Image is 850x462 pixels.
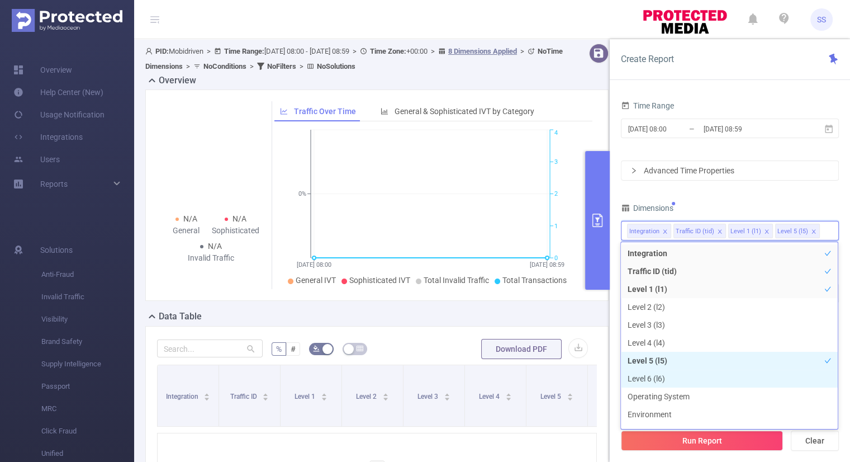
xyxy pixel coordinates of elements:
[183,62,193,70] span: >
[505,392,511,395] i: icon: caret-up
[567,392,573,395] i: icon: caret-up
[824,268,831,275] i: icon: check
[40,180,68,188] span: Reports
[505,396,511,399] i: icon: caret-down
[263,392,269,395] i: icon: caret-up
[824,411,831,418] i: icon: check
[40,173,68,195] a: Reports
[817,8,826,31] span: SS
[621,370,838,388] li: Level 6 (l6)
[321,396,327,399] i: icon: caret-down
[627,121,718,136] input: Start date
[554,254,558,262] tspan: 0
[41,398,134,420] span: MRC
[267,62,296,70] b: No Filters
[382,392,389,398] div: Sort
[203,47,214,55] span: >
[424,276,489,285] span: Total Invalid Traffic
[824,393,831,400] i: icon: check
[13,103,105,126] a: Usage Notification
[183,214,197,223] span: N/A
[417,393,440,400] span: Level 3
[262,392,269,398] div: Sort
[479,393,501,400] span: Level 4
[349,47,360,55] span: >
[317,62,355,70] b: No Solutions
[728,224,773,238] li: Level 1 (l1)
[208,242,222,251] span: N/A
[621,204,673,213] span: Dimensions
[186,252,236,264] div: Invalid Traffic
[567,392,573,398] div: Sort
[321,392,327,395] i: icon: caret-up
[41,420,134,442] span: Click Fraud
[764,229,770,235] i: icon: close
[791,431,839,451] button: Clear
[621,388,838,406] li: Operating System
[824,250,831,257] i: icon: check
[554,158,558,166] tspan: 3
[41,286,134,308] span: Invalid Traffic
[811,229,816,235] i: icon: close
[159,310,202,323] h2: Data Table
[155,47,169,55] b: PID:
[276,345,282,353] span: %
[540,393,563,400] span: Level 5
[166,393,200,400] span: Integration
[673,224,726,238] li: Traffic ID (tid)
[41,308,134,331] span: Visibility
[621,298,838,316] li: Level 2 (l2)
[428,47,438,55] span: >
[621,334,838,352] li: Level 4 (l4)
[444,392,450,395] i: icon: caret-up
[717,229,723,235] i: icon: close
[356,393,378,400] span: Level 2
[41,375,134,398] span: Passport
[662,229,668,235] i: icon: close
[295,393,317,400] span: Level 1
[232,214,246,223] span: N/A
[381,107,388,115] i: icon: bar-chart
[40,239,73,261] span: Solutions
[294,107,356,116] span: Traffic Over Time
[502,276,567,285] span: Total Transactions
[824,340,831,346] i: icon: check
[824,322,831,328] i: icon: check
[145,48,155,55] i: icon: user
[621,352,838,370] li: Level 5 (l5)
[204,392,210,395] i: icon: caret-up
[824,304,831,310] i: icon: check
[297,261,331,268] tspan: [DATE] 08:00
[157,340,263,357] input: Search...
[13,59,72,81] a: Overview
[621,244,838,262] li: Integration
[41,331,134,353] span: Brand Safety
[203,392,210,398] div: Sort
[676,224,714,239] div: Traffic ID (tid)
[627,224,671,238] li: Integration
[162,225,211,237] div: General
[159,74,196,87] h2: Overview
[204,396,210,399] i: icon: caret-down
[313,345,320,352] i: icon: bg-colors
[775,224,820,238] li: Level 5 (l5)
[230,393,259,400] span: Traffic ID
[517,47,528,55] span: >
[13,81,103,103] a: Help Center (New)
[12,9,122,32] img: Protected Media
[296,62,307,70] span: >
[444,392,450,398] div: Sort
[629,224,659,239] div: Integration
[554,130,558,137] tspan: 4
[481,339,562,359] button: Download PDF
[246,62,257,70] span: >
[13,126,83,148] a: Integrations
[444,396,450,399] i: icon: caret-down
[824,375,831,382] i: icon: check
[382,396,388,399] i: icon: caret-down
[621,101,674,110] span: Time Range
[357,345,363,352] i: icon: table
[211,225,261,237] div: Sophisticated
[263,396,269,399] i: icon: caret-down
[530,261,564,268] tspan: [DATE] 08:59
